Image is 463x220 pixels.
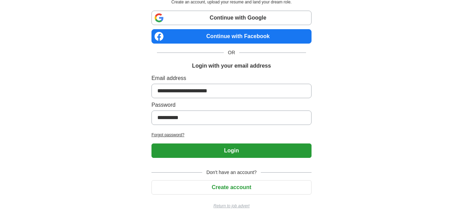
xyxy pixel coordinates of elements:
span: Don't have an account? [202,169,261,176]
span: OR [224,49,239,56]
button: Login [151,143,312,158]
a: Return to job advert [151,203,312,209]
h1: Login with your email address [192,62,271,70]
a: Continue with Facebook [151,29,312,44]
button: Create account [151,180,312,195]
label: Password [151,101,312,109]
a: Create account [151,184,312,190]
a: Continue with Google [151,11,312,25]
a: Forgot password? [151,132,312,138]
label: Email address [151,74,312,82]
